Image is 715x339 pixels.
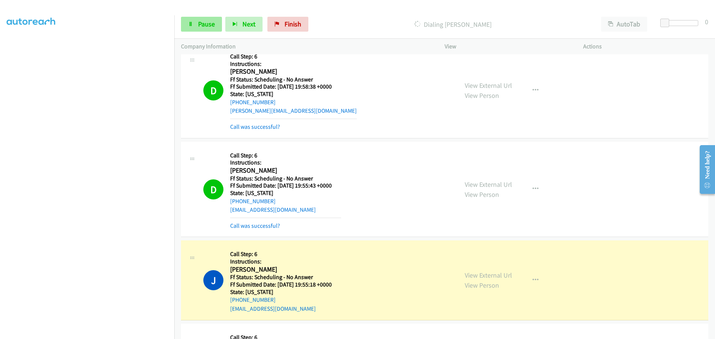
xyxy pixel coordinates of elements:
h2: [PERSON_NAME] [230,166,341,175]
h2: [PERSON_NAME] [230,265,341,274]
span: Finish [285,20,301,28]
h5: Ff Status: Scheduling - No Answer [230,76,357,83]
h5: Call Step: 6 [230,250,341,258]
a: View Person [465,190,499,199]
a: Pause [181,17,222,32]
h5: State: [US_STATE] [230,288,341,296]
h5: Call Step: 6 [230,152,341,159]
h5: Ff Submitted Date: [DATE] 19:55:43 +0000 [230,182,341,189]
h1: D [203,179,223,199]
a: [PERSON_NAME][EMAIL_ADDRESS][DOMAIN_NAME] [230,107,357,114]
h5: Instructions: [230,60,357,68]
h5: State: [US_STATE] [230,189,341,197]
a: View Person [465,91,499,100]
iframe: Resource Center [693,140,715,199]
a: [PHONE_NUMBER] [230,198,276,205]
a: View Person [465,281,499,290]
span: Pause [198,20,215,28]
h5: Instructions: [230,258,341,265]
a: [PHONE_NUMBER] [230,99,276,106]
p: View [445,42,570,51]
h5: Ff Status: Scheduling - No Answer [230,274,341,281]
h1: D [203,80,223,100]
p: Company Information [181,42,431,51]
p: Actions [583,42,708,51]
span: Next [242,20,255,28]
a: Finish [267,17,308,32]
h2: [PERSON_NAME] [230,67,341,76]
p: Dialing [PERSON_NAME] [318,19,588,29]
a: [EMAIL_ADDRESS][DOMAIN_NAME] [230,305,316,312]
h5: Call Step: 6 [230,53,357,60]
h5: Instructions: [230,159,341,166]
div: Delay between calls (in seconds) [664,20,698,26]
h1: J [203,270,223,290]
button: Next [225,17,263,32]
h5: Ff Status: Scheduling - No Answer [230,175,341,182]
a: Call was successful? [230,123,280,130]
h5: Ff Submitted Date: [DATE] 19:55:18 +0000 [230,281,341,288]
h5: State: [US_STATE] [230,90,357,98]
a: [PHONE_NUMBER] [230,296,276,303]
div: 0 [705,17,708,27]
a: Call was successful? [230,222,280,229]
a: View External Url [465,81,512,90]
a: View External Url [465,180,512,189]
button: AutoTab [601,17,647,32]
h5: Ff Submitted Date: [DATE] 19:58:38 +0000 [230,83,357,90]
a: View External Url [465,271,512,279]
a: [EMAIL_ADDRESS][DOMAIN_NAME] [230,206,316,213]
